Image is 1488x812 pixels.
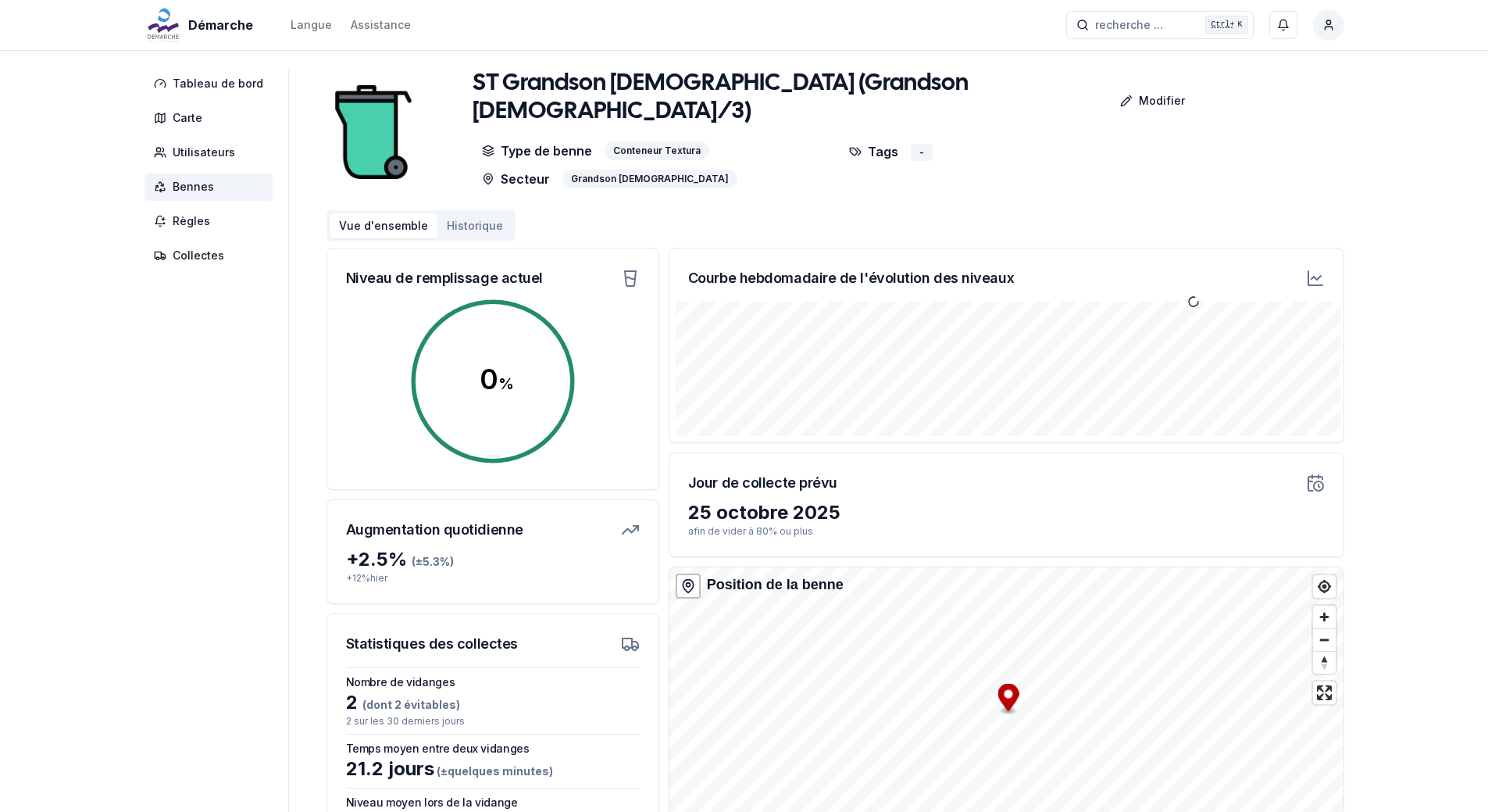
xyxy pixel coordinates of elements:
[173,76,263,91] span: Tableau de bord
[605,141,709,160] div: Conteneur Textura
[1313,651,1336,674] button: Reset bearing to north
[145,138,279,166] a: Utilisateurs
[145,173,279,201] a: Bennes
[327,70,420,195] img: bin Image
[482,170,550,188] p: Secteur
[145,207,279,235] a: Règles
[346,741,640,757] h3: Temps moyen entre deux vidanges
[346,547,640,572] div: + 2.5 %
[688,267,1014,289] h3: Courbe hebdomadaire de l'évolution des niveaux
[412,555,454,568] span: (± 5.3 %)
[173,213,210,229] span: Règles
[1313,652,1336,674] span: Reset bearing to north
[688,500,1325,525] div: 25 octobre 2025
[1313,628,1336,651] button: Zoom out
[188,16,253,34] span: Démarche
[1313,681,1336,704] button: Enter fullscreen
[291,16,332,34] button: Langue
[330,213,437,238] button: Vue d'ensemble
[145,241,279,270] a: Collectes
[145,70,279,98] a: Tableau de bord
[1313,575,1336,598] button: Find my location
[346,519,523,541] h3: Augmentation quotidienne
[145,16,259,34] a: Démarche
[437,213,512,238] button: Historique
[145,104,279,132] a: Carte
[351,16,411,34] a: Assistance
[997,684,1019,716] div: Map marker
[849,141,898,161] p: Tags
[346,795,640,810] h3: Niveau moyen lors de la vidange
[1313,606,1336,628] button: Zoom in
[473,70,1076,126] h1: ST Grandson [DEMOGRAPHIC_DATA] (Grandson [DEMOGRAPHIC_DATA]/3)
[911,144,933,161] div: -
[346,674,640,690] h3: Nombre de vidanges
[173,179,214,195] span: Bennes
[434,764,553,778] span: (± quelques minutes )
[346,757,640,782] div: 21.2 jours
[1313,629,1336,651] span: Zoom out
[1076,85,1197,116] a: Modifier
[707,574,844,596] div: Position de la benne
[562,170,737,188] div: Grandson [DEMOGRAPHIC_DATA]
[173,145,235,160] span: Utilisateurs
[688,525,1325,538] p: afin de vider à 80% ou plus
[1066,11,1254,39] button: recherche ...Ctrl+K
[173,110,202,126] span: Carte
[173,248,224,263] span: Collectes
[346,633,518,655] h3: Statistiques des collectes
[291,17,332,33] div: Langue
[346,267,543,289] h3: Niveau de remplissage actuel
[1095,17,1163,33] span: recherche ...
[482,141,592,160] p: Type de benne
[346,690,640,715] div: 2
[346,572,640,585] p: + 12 % hier
[346,715,640,728] p: 2 sur les 30 derniers jours
[358,698,460,711] span: (dont 2 évitables)
[145,6,182,44] img: Démarche Logo
[1139,93,1185,109] p: Modifier
[688,472,837,494] h3: Jour de collecte prévu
